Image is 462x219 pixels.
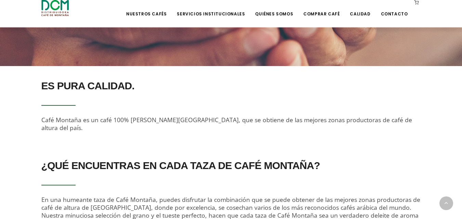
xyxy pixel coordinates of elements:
a: Comprar Café [299,1,344,17]
a: Nuestros Cafés [122,1,171,17]
span: Café Montaña es un café 100% [PERSON_NAME][GEOGRAPHIC_DATA], que se obtiene de las mejores zonas ... [41,116,412,132]
span: En una humeante taza de Café Montaña, puedes disfrutar la combinación que se puede obtener de las... [41,195,420,211]
a: Calidad [346,1,374,17]
a: Quiénes Somos [251,1,297,17]
h2: ES PURA CALIDAD. [41,76,421,95]
a: Servicios Institucionales [173,1,249,17]
h2: ¿QUÉ ENCUENTRAS EN CADA TAZA DE CAFÉ MONTAÑA? [41,156,421,175]
a: Contacto [377,1,412,17]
